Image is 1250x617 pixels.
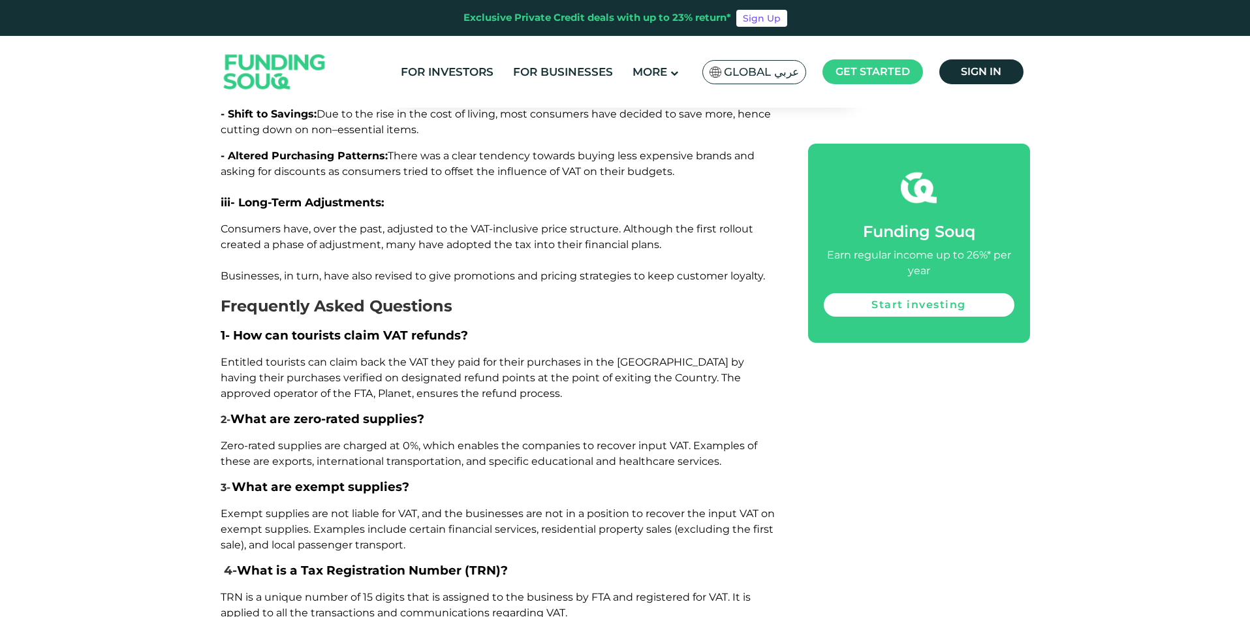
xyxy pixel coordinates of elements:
span: Zero-rated supplies are charged at 0%, which enables the companies to recover input VAT. Examples... [221,439,757,467]
span: Sign in [961,65,1001,78]
h2: Frequently Asked Questions [221,294,779,318]
span: 3- [221,481,230,494]
span: Entitled tourists can claim back the VAT they paid for their purchases in the [GEOGRAPHIC_DATA] b... [221,356,744,400]
a: For Investors [398,61,497,83]
div: Earn regular income up to 26%* per year [824,247,1014,279]
a: Sign in [939,59,1023,84]
span: Funding Souq [863,222,975,241]
span: - Shift to Savings: [221,108,317,120]
span: 2- [221,413,230,426]
span: Due to the rise in the cost of living, most consumers have decided to save more, hence cutting do... [221,108,771,136]
span: There was a clear tendency towards buying less expensive brands and asking for discounts as consu... [221,150,755,178]
span: More [633,65,667,78]
span: What are exempt supplies? [232,479,409,494]
span: Global عربي [724,65,799,80]
span: Consumers have, over the past, adjusted to the VAT-inclusive price structure. Although the first ... [221,223,765,282]
span: iii- Long-Term Adjustments: [221,195,384,209]
span: - Altered Purchasing Patterns: [221,150,388,162]
a: For Businesses [510,61,616,83]
img: fsicon [901,170,937,206]
a: Sign Up [736,10,787,27]
a: Start investing [824,293,1014,317]
img: SA Flag [710,67,721,78]
img: Logo [211,39,339,105]
span: What are zero-rated supplies? [230,411,424,426]
span: 4- [224,563,237,578]
span: 1- How can tourists claim VAT refunds? [221,328,468,343]
span: Exempt supplies are not liable for VAT, and the businesses are not in a position to recover the i... [221,507,775,551]
span: Get started [836,65,910,78]
span: What is a Tax Registration Number (TRN)? [237,563,508,578]
div: Exclusive Private Credit deals with up to 23% return* [463,10,731,25]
